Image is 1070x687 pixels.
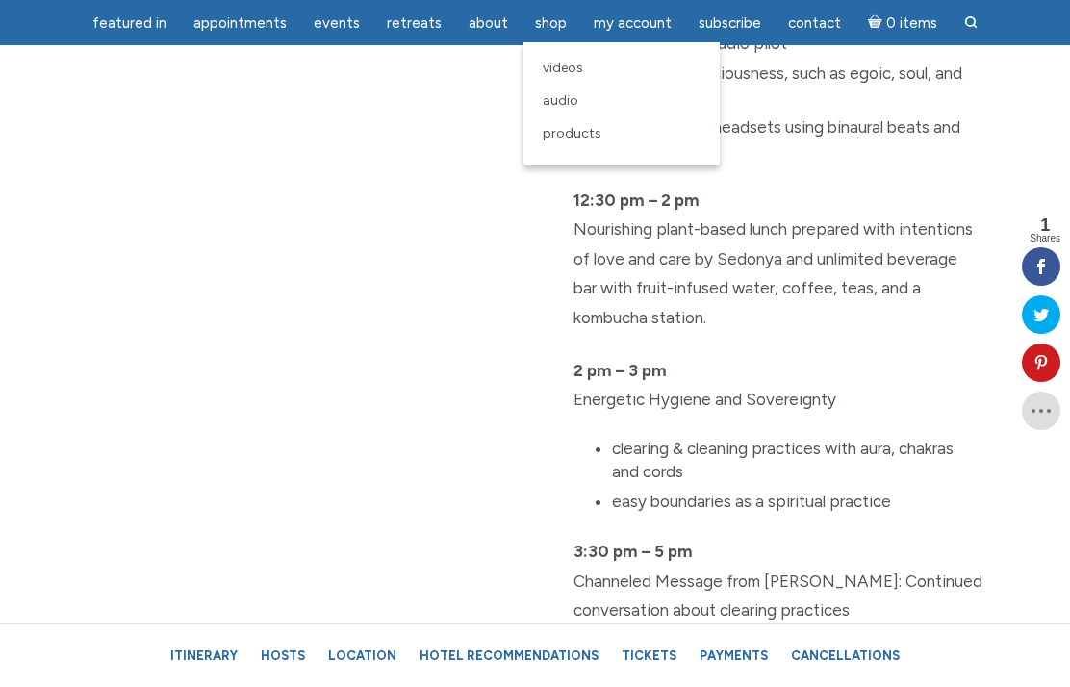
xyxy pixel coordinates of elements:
li: levels of consciousness, such as egoic, soul, and cosmic. [612,63,982,109]
span: Contact [788,14,841,32]
a: Cart0 items [856,3,949,42]
a: Products [533,117,710,150]
p: Channeled Message from [PERSON_NAME]: Continued conversation about clearing practices [573,537,982,625]
a: Payments [690,639,777,673]
a: featured in [81,5,178,42]
a: Events [302,5,371,42]
li: exercise with headsets using binaural beats and meditation [612,116,982,163]
a: My Account [582,5,683,42]
span: Subscribe [699,14,761,32]
i: Cart [868,14,886,32]
a: Subscribe [687,5,773,42]
a: Location [318,639,406,673]
span: 1 [1030,216,1060,234]
span: About [469,14,508,32]
p: Energetic Hygiene and Sovereignty [573,356,982,415]
span: Shop [535,14,567,32]
a: Hotel Recommendations [410,639,608,673]
a: Videos [533,52,710,85]
a: Hosts [251,639,315,673]
a: About [457,5,520,42]
strong: 12:30 pm – 2 pm [573,191,700,210]
strong: 2 pm – 3 pm [573,361,667,380]
a: Tickets [612,639,686,673]
a: Itinerary [161,639,247,673]
a: Cancellations [781,639,909,673]
a: Contact [777,5,853,42]
p: Nourishing plant-based lunch prepared with intentions of love and care by Sedonya and unlimited b... [573,186,982,333]
a: Shop [523,5,578,42]
a: Retreats [375,5,453,42]
li: easy boundaries as a spiritual practice [612,491,982,514]
span: featured in [92,14,166,32]
span: Events [314,14,360,32]
strong: 3:30 pm – 5 pm [573,542,693,561]
span: Appointments [193,14,287,32]
a: Appointments [182,5,298,42]
span: Audio [543,92,578,109]
span: Retreats [387,14,442,32]
a: Audio [533,85,710,117]
li: clearing & cleaning practices with aura, chakras and cords [612,438,982,484]
span: Videos [543,60,583,76]
span: Shares [1030,234,1060,243]
span: Products [543,125,601,141]
span: My Account [594,14,672,32]
span: 0 items [886,16,937,31]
